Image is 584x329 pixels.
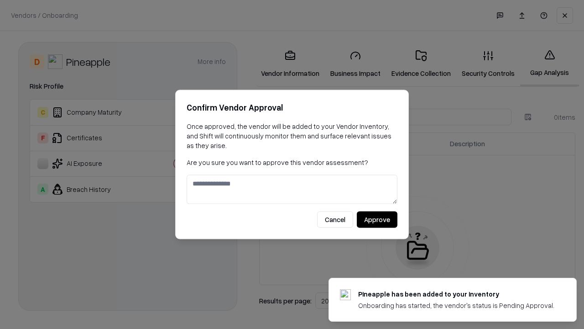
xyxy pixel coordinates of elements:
div: Pineapple has been added to your inventory [358,289,554,299]
p: Are you sure you want to approve this vendor assessment? [187,158,397,167]
img: pineappleenergy.com [340,289,351,300]
button: Approve [357,212,397,228]
h2: Confirm Vendor Approval [187,101,397,114]
p: Once approved, the vendor will be added to your Vendor Inventory, and Shift will continuously mon... [187,122,397,150]
div: Onboarding has started, the vendor's status is Pending Approval. [358,301,554,310]
button: Cancel [317,212,353,228]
